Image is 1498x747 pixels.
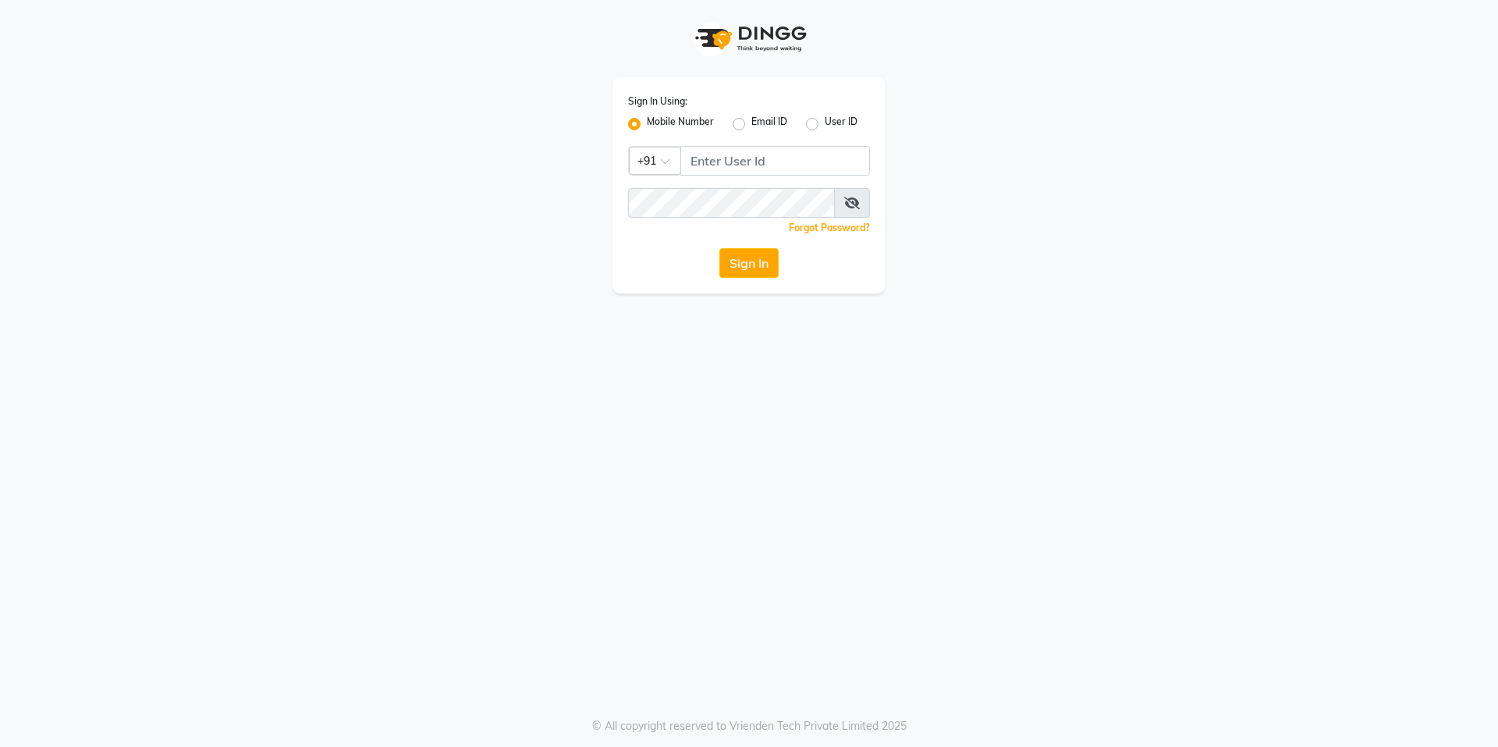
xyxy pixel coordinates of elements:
[628,188,835,218] input: Username
[751,115,787,133] label: Email ID
[687,16,811,62] img: logo1.svg
[719,248,779,278] button: Sign In
[789,222,870,233] a: Forgot Password?
[628,94,687,108] label: Sign In Using:
[647,115,714,133] label: Mobile Number
[680,146,870,176] input: Username
[825,115,857,133] label: User ID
